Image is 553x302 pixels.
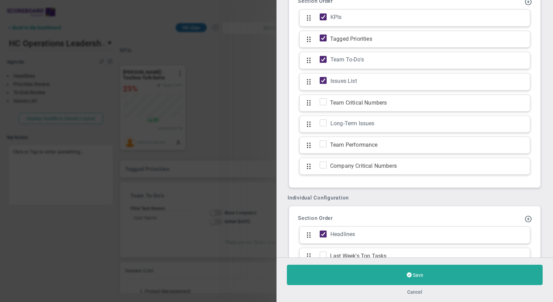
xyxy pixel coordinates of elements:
[327,252,526,260] span: Last Week's Top Tasks
[330,13,526,22] div: KPIs
[327,141,526,149] span: Team Performance
[407,289,422,295] button: Cancel
[330,77,526,86] div: Issues List
[287,265,543,285] button: Save
[298,215,532,221] h3: Section Order
[288,195,542,201] h3: Individual Configuration
[330,119,526,128] div: Long-Term Issues
[327,99,526,107] span: Team Critical Numbers
[330,56,526,64] div: Team To-Do's
[327,162,526,170] span: Company Critical Numbers
[413,272,423,278] span: Save
[327,35,526,43] span: Tagged Priorities
[330,230,526,239] div: Headlines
